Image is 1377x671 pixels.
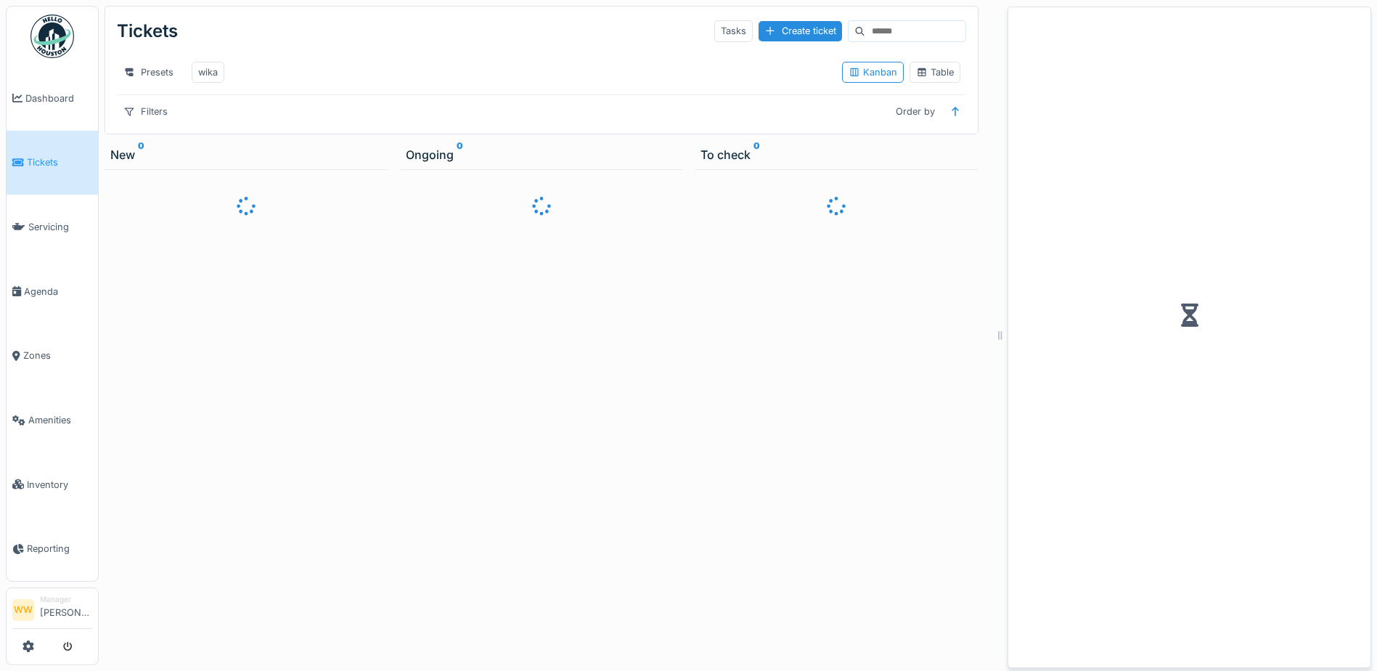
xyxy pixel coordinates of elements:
[25,91,92,105] span: Dashboard
[7,517,98,582] a: Reporting
[27,155,92,169] span: Tickets
[849,65,897,79] div: Kanban
[40,594,92,605] div: Manager
[7,131,98,195] a: Tickets
[406,146,678,163] div: Ongoing
[23,349,92,362] span: Zones
[117,62,180,83] div: Presets
[7,66,98,131] a: Dashboard
[759,21,842,41] div: Create ticket
[700,146,973,163] div: To check
[117,12,178,50] div: Tickets
[27,478,92,492] span: Inventory
[714,20,753,41] div: Tasks
[40,594,92,625] li: [PERSON_NAME]
[117,101,174,122] div: Filters
[198,65,218,79] div: wika
[30,15,74,58] img: Badge_color-CXgf-gQk.svg
[889,101,941,122] div: Order by
[7,195,98,259] a: Servicing
[27,542,92,556] span: Reporting
[7,259,98,324] a: Agenda
[7,388,98,452] a: Amenities
[24,285,92,298] span: Agenda
[28,220,92,234] span: Servicing
[7,452,98,517] a: Inventory
[753,146,760,163] sup: 0
[457,146,463,163] sup: 0
[916,65,954,79] div: Table
[7,324,98,389] a: Zones
[28,413,92,427] span: Amenities
[12,599,34,621] li: WW
[12,594,92,629] a: WW Manager[PERSON_NAME]
[138,146,144,163] sup: 0
[110,146,383,163] div: New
